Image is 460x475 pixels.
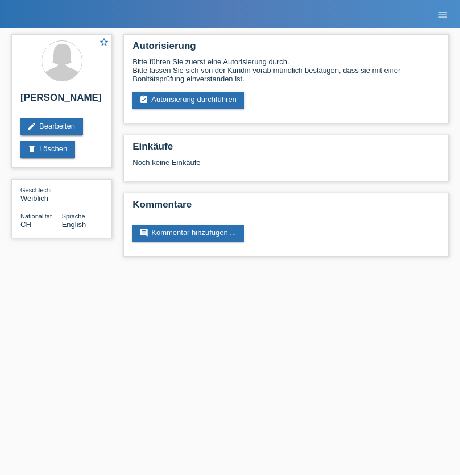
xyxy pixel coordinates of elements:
[62,213,85,220] span: Sprache
[20,220,31,229] span: Schweiz
[20,213,52,220] span: Nationalität
[20,185,62,203] div: Weiblich
[27,122,36,131] i: edit
[432,11,454,18] a: menu
[20,92,103,109] h2: [PERSON_NAME]
[99,37,109,49] a: star_border
[20,141,75,158] a: deleteLöschen
[62,220,86,229] span: English
[139,228,148,237] i: comment
[132,92,244,109] a: assignment_turned_inAutorisierung durchführen
[437,9,449,20] i: menu
[132,158,440,175] div: Noch keine Einkäufe
[20,187,52,193] span: Geschlecht
[132,141,440,158] h2: Einkäufe
[132,40,440,57] h2: Autorisierung
[132,57,440,83] div: Bitte führen Sie zuerst eine Autorisierung durch. Bitte lassen Sie sich von der Kundin vorab münd...
[99,37,109,47] i: star_border
[20,118,83,135] a: editBearbeiten
[132,225,244,242] a: commentKommentar hinzufügen ...
[27,144,36,154] i: delete
[139,95,148,104] i: assignment_turned_in
[132,199,440,216] h2: Kommentare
